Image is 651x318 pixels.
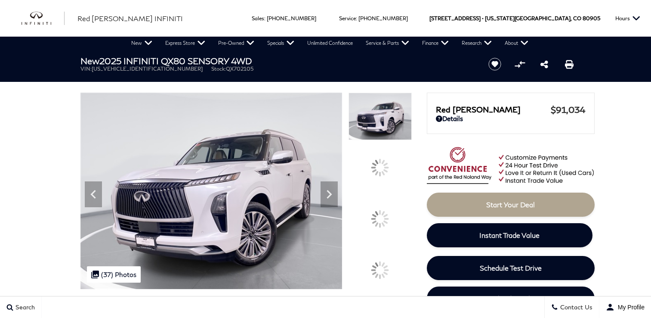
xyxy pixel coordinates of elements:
[358,15,408,22] a: [PHONE_NUMBER]
[87,266,141,283] div: (37) Photos
[455,37,498,50] a: Research
[92,65,203,72] span: [US_VEHICLE_IDENTIFICATION_NUMBER]
[486,200,535,209] span: Start Your Deal
[301,37,359,50] a: Unlimited Confidence
[485,57,504,71] button: Save vehicle
[212,37,261,50] a: Pre-Owned
[436,104,586,115] a: Red [PERSON_NAME] $91,034
[416,37,455,50] a: Finance
[558,304,592,311] span: Contact Us
[77,14,183,22] span: Red [PERSON_NAME] INFINITI
[80,65,92,72] span: VIN:
[479,231,540,239] span: Instant Trade Value
[427,256,595,280] a: Schedule Test Drive
[480,264,542,272] span: Schedule Test Drive
[13,304,35,311] span: Search
[252,15,264,22] span: Sales
[77,13,183,24] a: Red [PERSON_NAME] INFINITI
[478,294,543,302] span: Download Brochure
[264,15,265,22] span: :
[427,193,595,217] a: Start Your Deal
[565,59,574,69] a: Print this New 2025 INFINITI QX80 SENSORY 4WD
[599,296,651,318] button: user-profile-menu
[436,105,551,114] span: Red [PERSON_NAME]
[267,15,316,22] a: [PHONE_NUMBER]
[80,56,474,65] h1: 2025 INFINITI QX80 SENSORY 4WD
[427,223,592,247] a: Instant Trade Value
[359,37,416,50] a: Service & Parts
[427,287,595,311] a: Download Brochure
[498,37,535,50] a: About
[540,59,548,69] a: Share this New 2025 INFINITI QX80 SENSORY 4WD
[125,37,159,50] a: New
[356,15,357,22] span: :
[614,304,645,311] span: My Profile
[125,37,535,50] nav: Main Navigation
[211,65,226,72] span: Stock:
[80,93,342,289] img: New 2025 RADIANT WHITE INFINITI SENSORY 4WD image 1
[159,37,212,50] a: Express Store
[513,58,526,71] button: Compare vehicle
[429,15,600,22] a: [STREET_ADDRESS] • [US_STATE][GEOGRAPHIC_DATA], CO 80905
[226,65,253,72] span: QX702105
[339,15,356,22] span: Service
[436,115,586,122] a: Details
[22,12,65,25] img: INFINITI
[22,12,65,25] a: infiniti
[551,104,586,115] span: $91,034
[261,37,301,50] a: Specials
[349,93,411,140] img: New 2025 RADIANT WHITE INFINITI SENSORY 4WD image 1
[80,56,99,66] strong: New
